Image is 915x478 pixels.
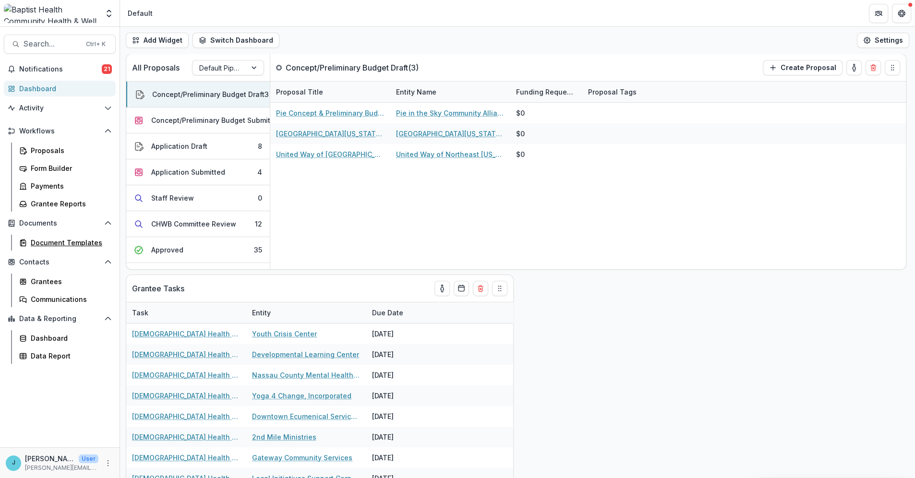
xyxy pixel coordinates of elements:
[246,302,366,323] div: Entity
[31,276,108,287] div: Grantees
[366,302,438,323] div: Due Date
[151,141,207,151] div: Application Draft
[252,370,361,380] a: Nassau County Mental Health Alcoholism and Drug Abuse Council inc
[152,89,265,99] div: Concept/Preliminary Budget Draft
[276,149,385,159] a: United Way of [GEOGRAPHIC_DATA][US_STATE], Inc. - 2025 - Concept & Preliminary Budget Form
[132,283,184,294] p: Grantee Tasks
[31,333,108,343] div: Dashboard
[19,219,100,227] span: Documents
[102,457,114,469] button: More
[582,87,642,97] div: Proposal Tags
[396,149,505,159] a: United Way of Northeast [US_STATE], Inc.
[366,344,438,365] div: [DATE]
[15,274,116,289] a: Grantees
[31,199,108,209] div: Grantee Reports
[15,330,116,346] a: Dashboard
[582,82,702,102] div: Proposal Tags
[4,100,116,116] button: Open Activity
[126,108,270,133] button: Concept/Preliminary Budget Submitted0
[15,178,116,194] a: Payments
[396,129,505,139] a: [GEOGRAPHIC_DATA][US_STATE], Dept. of Health Disparities
[132,62,180,73] p: All Proposals
[126,302,246,323] div: Task
[4,61,116,77] button: Notifications21
[885,60,900,75] button: Drag
[31,163,108,173] div: Form Builder
[126,237,270,263] button: Approved35
[473,281,488,296] button: Delete card
[270,82,390,102] div: Proposal Title
[255,219,262,229] div: 12
[270,87,329,97] div: Proposal Title
[252,329,317,339] a: Youth Crisis Center
[846,60,862,75] button: toggle-assigned-to-me
[252,411,361,421] a: Downtown Ecumenical Services Council - DESC
[516,129,525,139] div: $0
[15,291,116,307] a: Communications
[390,82,510,102] div: Entity Name
[132,432,241,442] a: [DEMOGRAPHIC_DATA] Health Strategic Investment Impact Report 2
[258,141,262,151] div: 8
[866,60,881,75] button: Delete card
[132,391,241,401] a: [DEMOGRAPHIC_DATA] Health Strategic Investment Impact Report 2
[126,159,270,185] button: Application Submitted4
[151,115,281,125] div: Concept/Preliminary Budget Submitted
[151,193,194,203] div: Staff Review
[19,258,100,266] span: Contacts
[12,460,15,466] div: Jennifer
[4,4,98,23] img: Baptist Health Community Health & Well Being logo
[892,4,911,23] button: Get Help
[434,281,450,296] button: toggle-assigned-to-me
[869,4,888,23] button: Partners
[366,365,438,385] div: [DATE]
[15,235,116,251] a: Document Templates
[19,65,102,73] span: Notifications
[132,411,241,421] a: [DEMOGRAPHIC_DATA] Health Strategic Investment Impact Report 2
[246,308,277,318] div: Entity
[254,245,262,255] div: 35
[151,167,225,177] div: Application Submitted
[79,454,98,463] p: User
[4,311,116,326] button: Open Data & Reporting
[102,4,116,23] button: Open entity switcher
[252,391,351,401] a: Yoga 4 Change, Incorporated
[19,315,100,323] span: Data & Reporting
[4,35,116,54] button: Search...
[366,385,438,406] div: [DATE]
[4,254,116,270] button: Open Contacts
[126,82,270,108] button: Concept/Preliminary Budget Draft3
[252,432,316,442] a: 2nd Mile Ministries
[258,193,262,203] div: 0
[510,87,582,97] div: Funding Requested
[132,453,241,463] a: [DEMOGRAPHIC_DATA] Health Strategic Investment Impact Report 2
[31,294,108,304] div: Communications
[857,33,909,48] button: Settings
[276,129,385,139] a: [GEOGRAPHIC_DATA][US_STATE], Dept. of Psychology - 2025 - Concept & Preliminary Budget Form
[124,6,157,20] nav: breadcrumb
[516,149,525,159] div: $0
[151,245,183,255] div: Approved
[366,406,438,427] div: [DATE]
[126,308,154,318] div: Task
[132,329,241,339] a: [DEMOGRAPHIC_DATA] Health Strategic Investment Impact Report 2
[132,349,241,359] a: [DEMOGRAPHIC_DATA] Health Strategic Investment Impact Report
[15,160,116,176] a: Form Builder
[257,167,262,177] div: 4
[516,108,525,118] div: $0
[84,39,108,49] div: Ctrl + K
[276,108,385,118] a: Pie Concept & Preliminary Budget
[396,108,505,118] a: Pie in the Sky Community Alliance
[366,427,438,447] div: [DATE]
[4,215,116,231] button: Open Documents
[31,351,108,361] div: Data Report
[151,219,236,229] div: CHWB Committee Review
[25,454,75,464] p: [PERSON_NAME]
[102,64,112,74] span: 21
[31,238,108,248] div: Document Templates
[126,133,270,159] button: Application Draft8
[15,196,116,212] a: Grantee Reports
[454,281,469,296] button: Calendar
